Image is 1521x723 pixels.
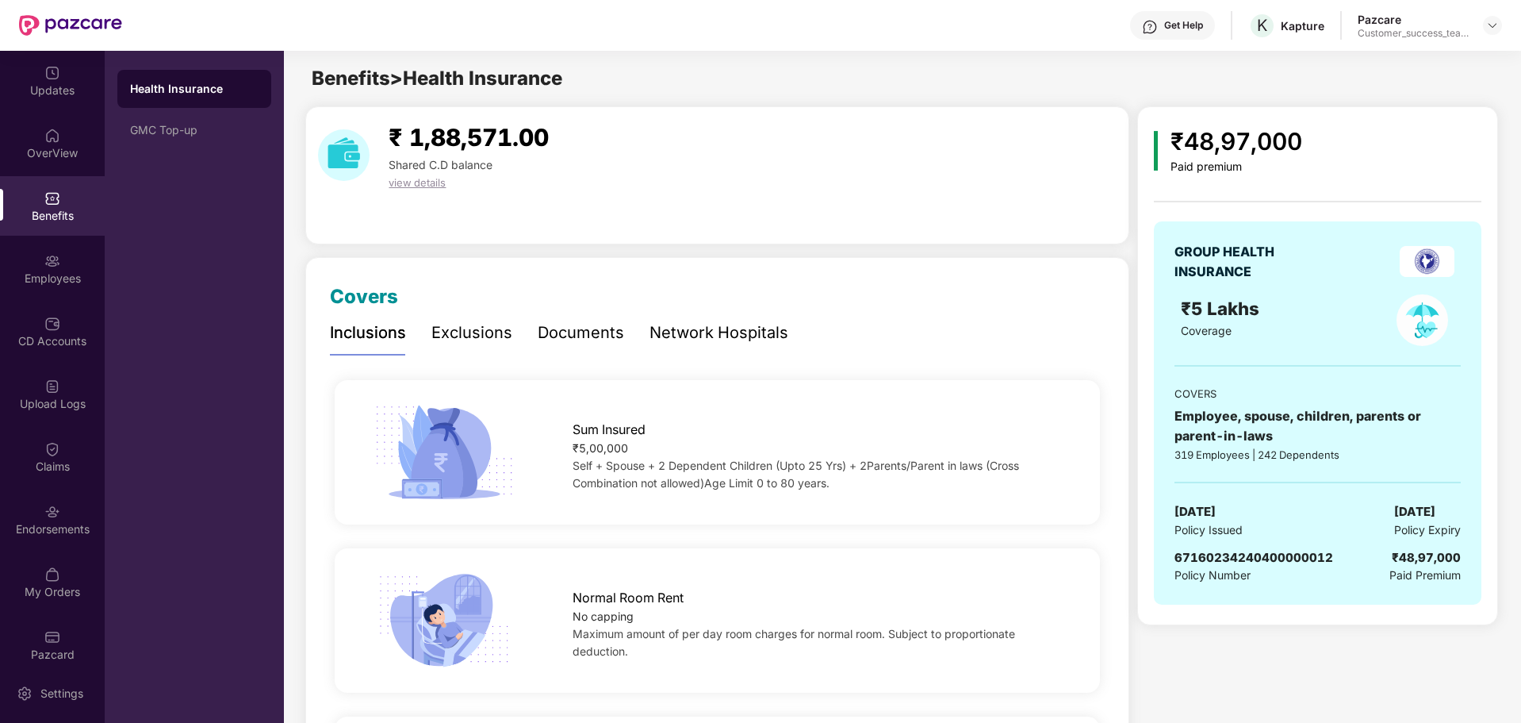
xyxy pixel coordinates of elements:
span: Maximum amount of per day room charges for normal room. Subject to proportionate deduction. [573,627,1015,658]
div: Documents [538,321,624,345]
div: ₹48,97,000 [1170,123,1302,160]
div: COVERS [1174,386,1460,402]
div: ₹5,00,000 [573,440,1066,457]
span: Paid Premium [1389,567,1461,584]
span: [DATE] [1174,502,1216,521]
img: svg+xml;base64,PHN2ZyBpZD0iTXlfT3JkZXJzIiBkYXRhLW5hbWU9Ik15IE9yZGVycyIgeG1sbnM9Imh0dHA6Ly93d3cudz... [44,567,60,583]
img: svg+xml;base64,PHN2ZyBpZD0iVXBsb2FkX0xvZ3MiIGRhdGEtbmFtZT0iVXBsb2FkIExvZ3MiIHhtbG5zPSJodHRwOi8vd3... [44,379,60,394]
span: Benefits > Health Insurance [312,67,562,90]
img: svg+xml;base64,PHN2ZyBpZD0iQ0RfQWNjb3VudHMiIGRhdGEtbmFtZT0iQ0QgQWNjb3VudHMiIHhtbG5zPSJodHRwOi8vd3... [44,316,60,332]
span: Self + Spouse + 2 Dependent Children (Upto 25 Yrs) + 2Parents/Parent in laws (Cross Combination n... [573,459,1019,490]
span: Policy Expiry [1394,521,1461,539]
div: Kapture [1281,18,1324,33]
span: K [1257,16,1267,35]
img: icon [1154,131,1158,171]
span: ₹5 Lakhs [1181,298,1264,319]
span: [DATE] [1394,502,1435,521]
span: Normal Room Rent [573,588,684,608]
div: No capping [573,608,1066,625]
div: Customer_success_team_lead [1358,27,1469,40]
div: Paid premium [1170,160,1302,174]
div: Exclusions [431,321,512,345]
span: view details [389,176,446,189]
img: svg+xml;base64,PHN2ZyBpZD0iQmVuZWZpdHMiIHhtbG5zPSJodHRwOi8vd3d3LnczLm9yZy8yMDAwL3N2ZyIgd2lkdGg9Ij... [44,190,60,206]
span: Covers [330,285,398,308]
img: download [318,129,370,181]
img: svg+xml;base64,PHN2ZyBpZD0iSGVscC0zMngzMiIgeG1sbnM9Imh0dHA6Ly93d3cudzMub3JnLzIwMDAvc3ZnIiB3aWR0aD... [1142,19,1158,35]
div: ₹48,97,000 [1392,548,1461,567]
span: 67160234240400000012 [1174,550,1333,565]
div: 319 Employees | 242 Dependents [1174,447,1460,463]
span: ₹ 1,88,571.00 [389,123,549,152]
div: Inclusions [330,321,406,345]
span: Coverage [1181,324,1232,337]
span: Sum Insured [573,420,646,440]
div: Health Insurance [130,81,259,97]
img: icon [369,400,519,505]
div: GMC Top-up [130,124,259,137]
div: Settings [36,686,88,702]
span: Policy Issued [1174,521,1243,539]
img: policyIcon [1396,294,1448,346]
img: svg+xml;base64,PHN2ZyBpZD0iSG9tZSIgeG1sbnM9Imh0dHA6Ly93d3cudzMub3JnLzIwMDAvc3ZnIiB3aWR0aD0iMjAiIG... [44,128,60,144]
div: Pazcare [1358,12,1469,27]
img: svg+xml;base64,PHN2ZyBpZD0iRHJvcGRvd24tMzJ4MzIiIHhtbG5zPSJodHRwOi8vd3d3LnczLm9yZy8yMDAwL3N2ZyIgd2... [1486,19,1499,32]
div: Network Hospitals [649,321,788,345]
div: Employee, spouse, children, parents or parent-in-laws [1174,406,1460,446]
img: icon [369,568,519,673]
span: Shared C.D balance [389,158,492,171]
img: svg+xml;base64,PHN2ZyBpZD0iVXBkYXRlZCIgeG1sbnM9Imh0dHA6Ly93d3cudzMub3JnLzIwMDAvc3ZnIiB3aWR0aD0iMj... [44,65,60,81]
div: Get Help [1164,19,1203,32]
img: svg+xml;base64,PHN2ZyBpZD0iRW1wbG95ZWVzIiB4bWxucz0iaHR0cDovL3d3dy53My5vcmcvMjAwMC9zdmciIHdpZHRoPS... [44,253,60,269]
div: GROUP HEALTH INSURANCE [1174,242,1313,282]
span: Policy Number [1174,568,1251,582]
img: insurerLogo [1400,246,1454,277]
img: svg+xml;base64,PHN2ZyBpZD0iRW5kb3JzZW1lbnRzIiB4bWxucz0iaHR0cDovL3d3dy53My5vcmcvMjAwMC9zdmciIHdpZH... [44,504,60,520]
img: svg+xml;base64,PHN2ZyBpZD0iQ2xhaW0iIHhtbG5zPSJodHRwOi8vd3d3LnczLm9yZy8yMDAwL3N2ZyIgd2lkdGg9IjIwIi... [44,441,60,457]
img: svg+xml;base64,PHN2ZyBpZD0iU2V0dGluZy0yMHgyMCIgeG1sbnM9Imh0dHA6Ly93d3cudzMub3JnLzIwMDAvc3ZnIiB3aW... [17,686,33,702]
img: New Pazcare Logo [19,15,122,36]
img: svg+xml;base64,PHN2ZyBpZD0iUGF6Y2FyZCIgeG1sbnM9Imh0dHA6Ly93d3cudzMub3JnLzIwMDAvc3ZnIiB3aWR0aD0iMj... [44,629,60,645]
